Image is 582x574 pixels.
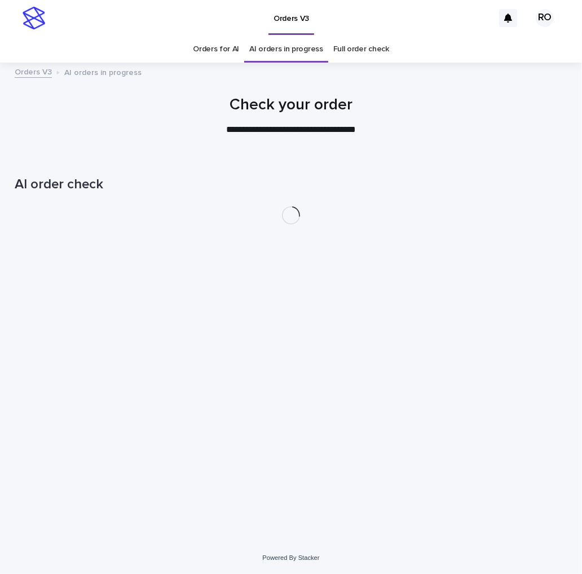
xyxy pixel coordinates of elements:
[333,36,389,63] a: Full order check
[15,65,52,78] a: Orders V3
[193,36,239,63] a: Orders for AI
[262,554,319,561] a: Powered By Stacker
[15,176,567,193] h1: AI order check
[64,65,142,78] p: AI orders in progress
[536,9,554,27] div: RO
[249,36,323,63] a: AI orders in progress
[23,7,45,29] img: stacker-logo-s-only.png
[15,96,567,115] h1: Check your order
